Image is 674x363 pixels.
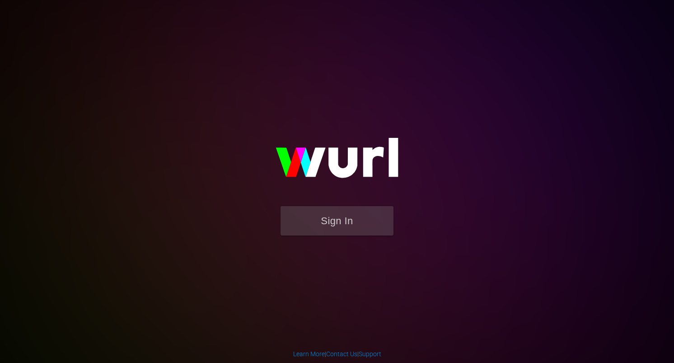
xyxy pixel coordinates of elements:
[293,349,381,358] div: | |
[293,350,325,358] a: Learn More
[281,206,393,236] button: Sign In
[326,350,357,358] a: Contact Us
[359,350,381,358] a: Support
[247,118,427,206] img: wurl-logo-on-black-223613ac3d8ba8fe6dc639794a292ebdb59501304c7dfd60c99c58986ef67473.svg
